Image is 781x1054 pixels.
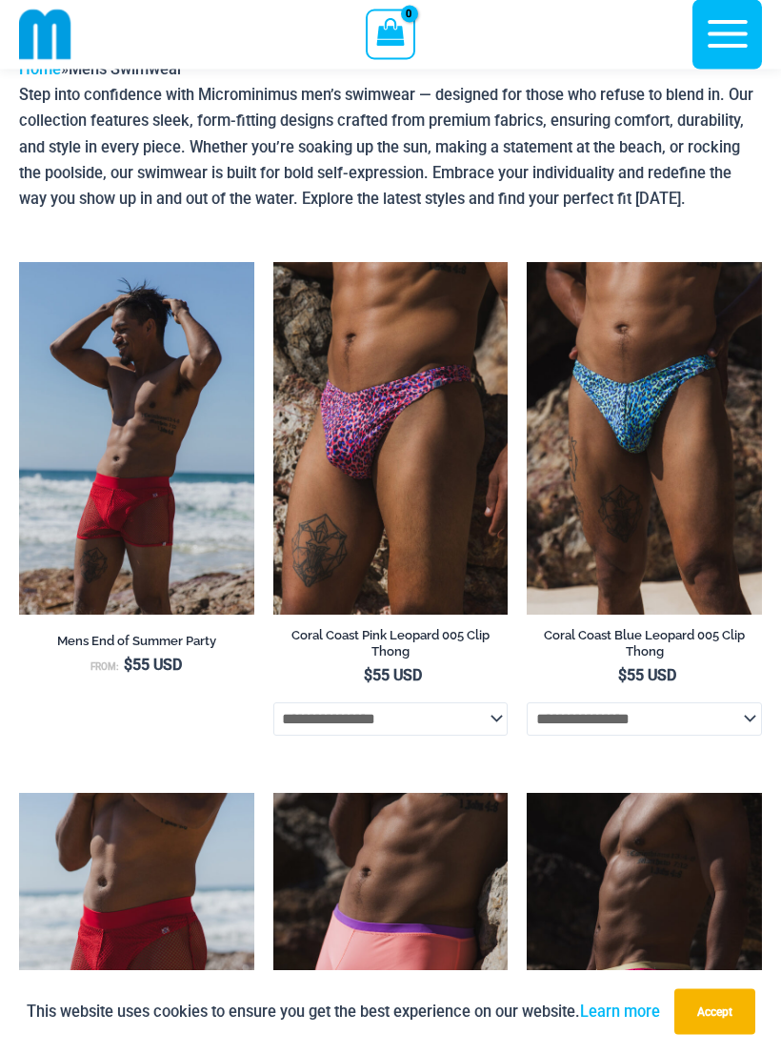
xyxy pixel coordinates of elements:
p: This website uses cookies to ensure you get the best experience on our website. [27,999,660,1024]
button: Accept [674,989,755,1035]
bdi: 55 USD [618,667,676,685]
a: Aruba Red 008 Zip Trunk 02v2Aruba Red 008 Zip Trunk 03Aruba Red 008 Zip Trunk 03 [19,263,254,616]
img: cropped mm emblem [19,9,71,61]
img: Coral Coast Blue Leopard 005 Clip Thong 05 [527,263,762,616]
a: Coral Coast Pink Leopard 005 Clip Thong [273,628,509,667]
a: View Shopping Cart, empty [366,10,414,59]
span: $ [364,667,372,685]
a: Coral Coast Blue Leopard 005 Clip Thong [527,628,762,667]
span: $ [618,667,627,685]
a: Coral Coast Blue Leopard 005 Clip Thong 05Coral Coast Blue Leopard 005 Clip Thong 04Coral Coast B... [527,263,762,616]
h2: Mens End of Summer Party [19,634,254,650]
h2: Coral Coast Blue Leopard 005 Clip Thong [527,628,762,660]
span: » [19,61,183,79]
img: Aruba Red 008 Zip Trunk 02v2 [19,263,254,616]
img: Coral Coast Pink Leopard 005 Clip Thong 01 [273,263,509,616]
p: Step into confidence with Microminimus men’s swimwear — designed for those who refuse to blend in... [19,83,762,212]
span: From: [90,662,119,673]
a: Mens End of Summer Party [19,634,254,657]
span: $ [124,657,132,675]
h2: Coral Coast Pink Leopard 005 Clip Thong [273,628,509,660]
span: Mens Swimwear [69,61,183,79]
a: Coral Coast Pink Leopard 005 Clip Thong 01Coral Coast Pink Leopard 005 Clip Thong 02Coral Coast P... [273,263,509,616]
a: Home [19,61,61,79]
bdi: 55 USD [364,667,422,685]
bdi: 55 USD [124,657,182,675]
a: Learn more [580,1003,660,1021]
